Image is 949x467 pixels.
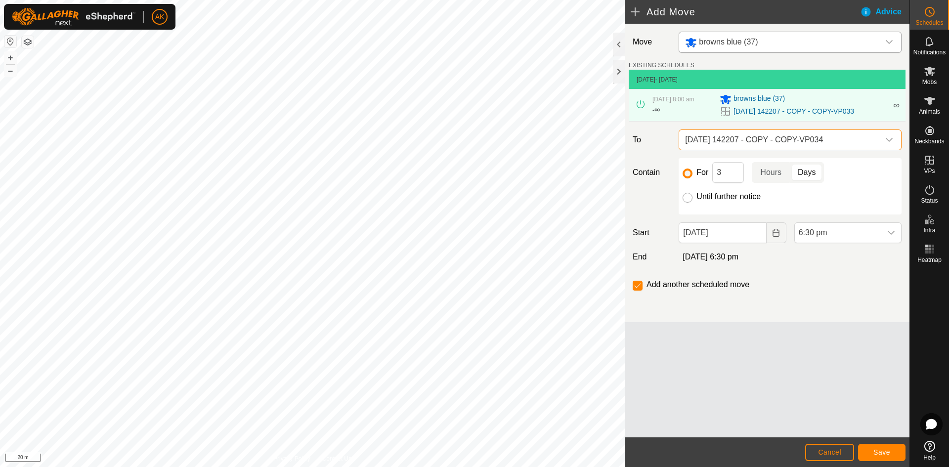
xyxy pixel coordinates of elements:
[4,52,16,64] button: +
[155,12,165,22] span: AK
[881,223,901,243] div: dropdown trigger
[805,444,854,461] button: Cancel
[858,444,906,461] button: Save
[654,105,660,114] span: ∞
[629,32,675,53] label: Move
[322,454,351,463] a: Contact Us
[696,193,761,201] label: Until further notice
[655,76,678,83] span: - [DATE]
[767,222,786,243] button: Choose Date
[699,38,758,46] span: browns blue (37)
[860,6,909,18] div: Advice
[798,167,816,178] span: Days
[629,129,675,150] label: To
[919,109,940,115] span: Animals
[915,20,943,26] span: Schedules
[683,253,738,261] span: [DATE] 6:30 pm
[696,169,708,176] label: For
[913,49,946,55] span: Notifications
[681,130,879,150] span: 2025-08-12 142207 - COPY - COPY-VP034
[923,227,935,233] span: Infra
[273,454,310,463] a: Privacy Policy
[12,8,135,26] img: Gallagher Logo
[879,130,899,150] div: dropdown trigger
[652,104,660,116] div: -
[733,93,785,105] span: browns blue (37)
[637,76,655,83] span: [DATE]
[22,36,34,48] button: Map Layers
[647,281,749,289] label: Add another scheduled move
[879,32,899,52] div: dropdown trigger
[629,251,675,263] label: End
[873,448,890,456] span: Save
[629,61,694,70] label: EXISTING SCHEDULES
[924,168,935,174] span: VPs
[4,65,16,77] button: –
[733,106,854,117] a: [DATE] 142207 - COPY - COPY-VP033
[795,223,881,243] span: 6:30 pm
[629,167,675,178] label: Contain
[4,36,16,47] button: Reset Map
[910,437,949,465] a: Help
[917,257,942,263] span: Heatmap
[760,167,781,178] span: Hours
[893,100,900,110] span: ∞
[681,32,879,52] span: browns blue
[922,79,937,85] span: Mobs
[629,227,675,239] label: Start
[818,448,841,456] span: Cancel
[921,198,938,204] span: Status
[923,455,936,461] span: Help
[914,138,944,144] span: Neckbands
[631,6,860,18] h2: Add Move
[652,96,694,103] span: [DATE] 8:00 am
